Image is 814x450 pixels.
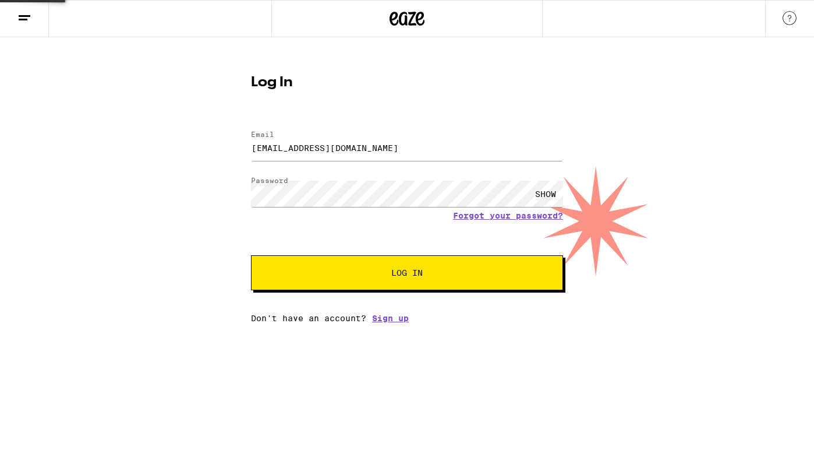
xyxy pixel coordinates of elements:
[251,255,563,290] button: Log In
[528,181,563,207] div: SHOW
[251,177,288,184] label: Password
[372,314,409,323] a: Sign up
[251,76,563,90] h1: Log In
[251,314,563,323] div: Don't have an account?
[453,211,563,220] a: Forgot your password?
[7,8,84,17] span: Hi. Need any help?
[251,131,274,138] label: Email
[251,135,563,161] input: Email
[391,269,423,277] span: Log In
